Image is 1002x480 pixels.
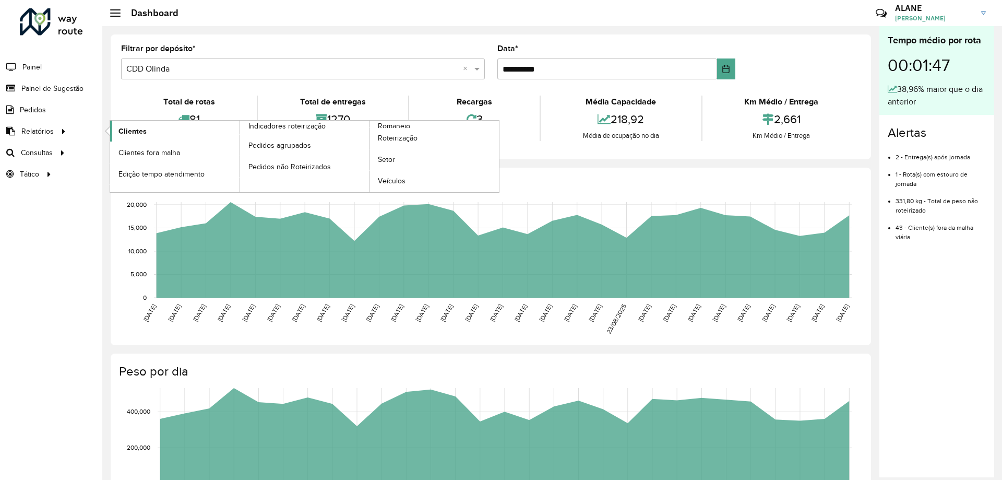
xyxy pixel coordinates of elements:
div: Média Capacidade [543,96,698,108]
text: [DATE] [315,303,330,323]
text: [DATE] [686,303,701,323]
div: Média de ocupação no dia [543,131,698,141]
text: [DATE] [389,303,404,323]
text: [DATE] [736,303,751,323]
div: Tempo médio por rota [888,33,986,48]
text: 23/08/2025 [605,303,627,335]
text: [DATE] [142,303,157,323]
span: Clear all [463,63,472,75]
text: [DATE] [439,303,454,323]
a: Clientes [110,121,240,142]
div: Km Médio / Entrega [705,96,858,108]
li: 1 - Rota(s) com estouro de jornada [896,162,986,189]
div: 81 [124,108,254,131]
a: Pedidos agrupados [240,135,369,156]
label: Filtrar por depósito [121,42,196,55]
text: [DATE] [835,303,850,323]
div: 3 [412,108,537,131]
div: Km Médio / Entrega [705,131,858,141]
text: [DATE] [365,303,380,323]
text: 0 [143,294,147,301]
text: 400,000 [127,408,150,415]
text: [DATE] [588,303,603,323]
span: Clientes fora malha [118,147,180,158]
text: [DATE] [488,303,504,323]
li: 43 - Cliente(s) fora da malha viária [896,215,986,242]
text: [DATE] [662,303,677,323]
span: Edição tempo atendimento [118,169,205,180]
li: 2 - Entrega(s) após jornada [896,145,986,162]
text: 5,000 [130,271,147,278]
text: [DATE] [711,303,726,323]
div: 00:01:47 [888,48,986,83]
button: Choose Date [717,58,735,79]
text: 15,000 [128,225,147,231]
div: 38,96% maior que o dia anterior [888,83,986,108]
span: Indicadores roteirização [248,121,326,132]
text: [DATE] [513,303,528,323]
a: Veículos [369,171,499,192]
a: Edição tempo atendimento [110,163,240,184]
text: 200,000 [127,444,150,451]
span: Tático [20,169,39,180]
h4: Peso por dia [119,364,861,379]
text: [DATE] [785,303,801,323]
a: Clientes fora malha [110,142,240,163]
h2: Dashboard [121,7,178,19]
span: Veículos [378,175,405,186]
text: [DATE] [760,303,776,323]
span: Consultas [21,147,53,158]
a: Contato Rápido [870,2,892,25]
text: [DATE] [538,303,553,323]
a: Pedidos não Roteirizados [240,156,369,177]
text: [DATE] [637,303,652,323]
text: [DATE] [464,303,479,323]
span: Pedidos agrupados [248,140,311,151]
text: [DATE] [266,303,281,323]
a: Romaneio [240,121,499,192]
text: 20,000 [127,201,147,208]
div: 2,661 [705,108,858,131]
span: Relatórios [21,126,54,137]
text: [DATE] [340,303,355,323]
div: Recargas [412,96,537,108]
span: Roteirização [378,133,417,144]
span: Pedidos não Roteirizados [248,161,331,172]
div: Total de rotas [124,96,254,108]
div: 1270 [260,108,405,131]
li: 331,80 kg - Total de peso não roteirizado [896,189,986,215]
div: 218,92 [543,108,698,131]
text: 10,000 [128,248,147,254]
text: [DATE] [167,303,182,323]
h3: ALANE [895,3,973,13]
span: Romaneio [378,121,410,132]
h4: Alertas [888,125,986,141]
text: [DATE] [241,303,256,323]
text: [DATE] [216,303,231,323]
span: Painel de Sugestão [21,83,83,94]
a: Setor [369,149,499,170]
text: [DATE] [810,303,825,323]
span: [PERSON_NAME] [895,14,973,23]
span: Setor [378,154,395,165]
span: Painel [22,62,42,73]
text: [DATE] [563,303,578,323]
label: Data [497,42,518,55]
a: Roteirização [369,128,499,149]
text: [DATE] [291,303,306,323]
text: [DATE] [192,303,207,323]
text: [DATE] [414,303,430,323]
a: Indicadores roteirização [110,121,369,192]
div: Total de entregas [260,96,405,108]
span: Pedidos [20,104,46,115]
span: Clientes [118,126,147,137]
